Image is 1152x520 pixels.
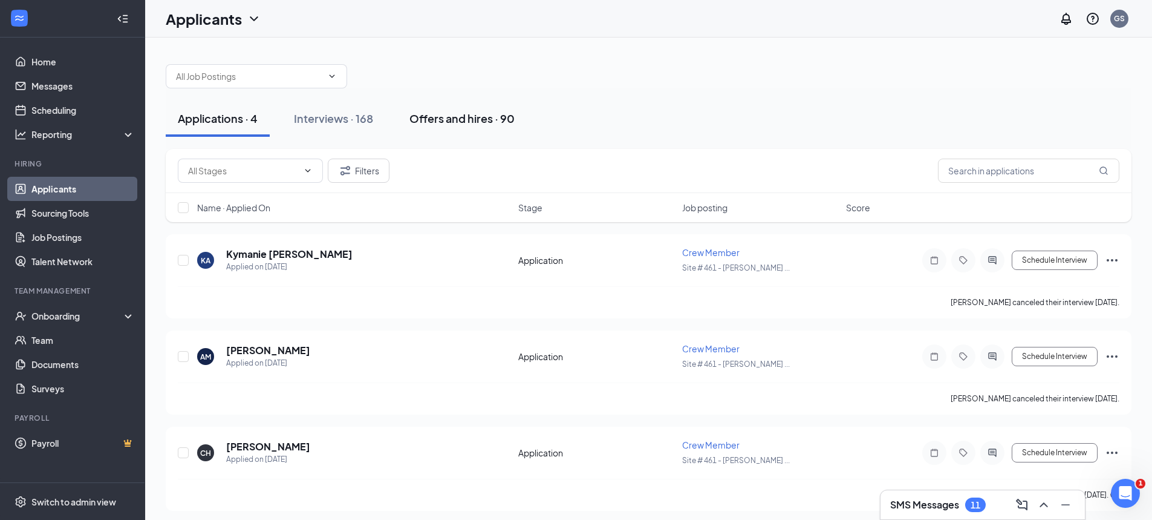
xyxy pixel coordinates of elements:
[31,74,135,98] a: Messages
[956,448,971,458] svg: Tag
[31,328,135,352] a: Team
[1012,347,1098,366] button: Schedule Interview
[971,500,980,510] div: 11
[951,393,1119,405] div: [PERSON_NAME] canceled their interview [DATE].
[31,310,125,322] div: Onboarding
[226,261,353,273] div: Applied on [DATE]
[31,177,135,201] a: Applicants
[682,247,740,258] span: Crew Member
[940,489,1119,501] div: [PERSON_NAME] canceled their interview [DATE].
[956,352,971,361] svg: Tag
[1036,498,1051,512] svg: ChevronUp
[518,254,675,266] div: Application
[15,286,132,296] div: Team Management
[927,448,942,458] svg: Note
[985,352,1000,361] svg: ActiveChat
[15,310,27,322] svg: UserCheck
[226,440,310,453] h5: [PERSON_NAME]
[682,263,790,272] span: Site # 461 - [PERSON_NAME] ...
[1012,443,1098,462] button: Schedule Interview
[938,159,1119,183] input: Search in applications
[226,344,310,357] h5: [PERSON_NAME]
[1015,498,1029,512] svg: ComposeMessage
[200,352,211,362] div: AM
[188,164,298,177] input: All Stages
[15,496,27,508] svg: Settings
[1058,498,1073,512] svg: Minimize
[1099,166,1108,176] svg: MagnifyingGlass
[1136,479,1145,489] span: 1
[226,357,310,369] div: Applied on [DATE]
[31,431,135,455] a: PayrollCrown
[409,111,515,126] div: Offers and hires · 90
[682,202,727,214] span: Job posting
[327,71,337,81] svg: ChevronDown
[682,343,740,354] span: Crew Member
[294,111,373,126] div: Interviews · 168
[1110,490,1119,499] svg: Info
[1111,479,1140,508] iframe: Intercom live chat
[303,166,313,176] svg: ChevronDown
[1059,12,1073,26] svg: Notifications
[1114,13,1125,24] div: GS
[1085,12,1100,26] svg: QuestionInfo
[951,297,1119,309] div: [PERSON_NAME] canceled their interview [DATE].
[518,447,675,459] div: Application
[338,163,353,178] svg: Filter
[15,128,27,140] svg: Analysis
[31,50,135,74] a: Home
[1012,495,1032,515] button: ComposeMessage
[226,453,310,466] div: Applied on [DATE]
[682,456,790,465] span: Site # 461 - [PERSON_NAME] ...
[31,496,116,508] div: Switch to admin view
[846,202,870,214] span: Score
[1012,251,1098,270] button: Schedule Interview
[956,255,971,265] svg: Tag
[13,12,25,24] svg: WorkstreamLogo
[200,448,211,458] div: CH
[1105,253,1119,268] svg: Ellipses
[226,248,353,261] h5: Kymanie [PERSON_NAME]
[201,255,210,266] div: KA
[117,13,129,25] svg: Collapse
[31,98,135,122] a: Scheduling
[178,111,258,126] div: Applications · 4
[985,448,1000,458] svg: ActiveChat
[518,202,542,214] span: Stage
[15,413,132,423] div: Payroll
[176,70,322,83] input: All Job Postings
[166,8,242,29] h1: Applicants
[31,352,135,377] a: Documents
[927,255,942,265] svg: Note
[1105,349,1119,364] svg: Ellipses
[328,159,389,183] button: Filter Filters
[15,159,132,169] div: Hiring
[985,255,1000,265] svg: ActiveChat
[1034,495,1053,515] button: ChevronUp
[1056,495,1075,515] button: Minimize
[31,249,135,274] a: Talent Network
[31,225,135,249] a: Job Postings
[31,201,135,225] a: Sourcing Tools
[890,498,959,512] h3: SMS Messages
[682,439,740,450] span: Crew Member
[197,202,270,214] span: Name · Applied On
[247,12,261,26] svg: ChevronDown
[682,360,790,369] span: Site # 461 - [PERSON_NAME] ...
[1105,446,1119,460] svg: Ellipses
[31,128,135,140] div: Reporting
[518,351,675,363] div: Application
[31,377,135,401] a: Surveys
[927,352,942,361] svg: Note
